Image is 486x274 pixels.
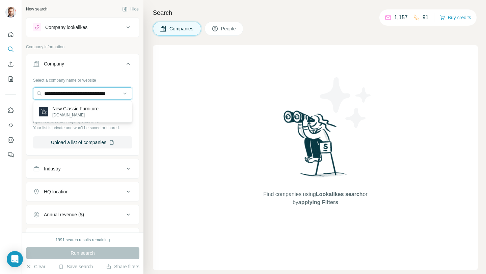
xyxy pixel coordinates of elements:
[26,184,139,200] button: HQ location
[39,107,48,116] img: New Classic Furniture
[45,24,87,31] div: Company lookalikes
[316,191,363,197] span: Lookalikes search
[56,237,110,243] div: 1991 search results remaining
[5,134,16,146] button: Dashboard
[26,229,139,246] button: Employees (size)
[26,161,139,177] button: Industry
[44,211,84,218] div: Annual revenue ($)
[298,199,338,205] span: applying Filters
[5,119,16,131] button: Use Surfe API
[26,44,139,50] p: Company information
[5,58,16,70] button: Enrich CSV
[5,73,16,85] button: My lists
[5,43,16,55] button: Search
[394,13,408,22] p: 1,157
[44,165,61,172] div: Industry
[440,13,471,22] button: Buy credits
[169,25,194,32] span: Companies
[423,13,429,22] p: 91
[52,112,99,118] p: [DOMAIN_NAME]
[33,136,132,148] button: Upload a list of companies
[280,109,351,184] img: Surfe Illustration - Woman searching with binoculars
[44,188,69,195] div: HQ location
[5,7,16,18] img: Avatar
[106,263,139,270] button: Share filters
[52,105,99,112] p: New Classic Furniture
[33,75,132,83] div: Select a company name or website
[7,251,23,267] div: Open Intercom Messenger
[261,190,369,207] span: Find companies using or by
[316,72,376,133] img: Surfe Illustration - Stars
[117,4,143,14] button: Hide
[221,25,237,32] span: People
[26,263,45,270] button: Clear
[44,60,64,67] div: Company
[5,149,16,161] button: Feedback
[33,125,132,131] p: Your list is private and won't be saved or shared.
[58,263,93,270] button: Save search
[26,207,139,223] button: Annual revenue ($)
[5,104,16,116] button: Use Surfe on LinkedIn
[26,19,139,35] button: Company lookalikes
[5,28,16,40] button: Quick start
[153,8,478,18] h4: Search
[26,56,139,75] button: Company
[26,6,47,12] div: New search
